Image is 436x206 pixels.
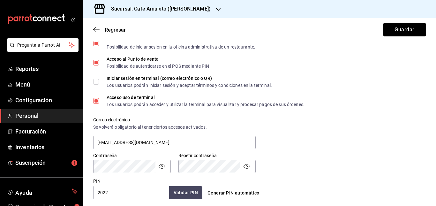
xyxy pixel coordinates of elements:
[15,65,78,73] span: Reportes
[15,80,78,89] span: Menú
[93,179,101,183] label: PIN
[15,127,78,136] span: Facturación
[15,111,78,120] span: Personal
[158,163,166,170] button: passwordField
[93,186,169,199] input: 3 a 6 dígitos
[205,187,262,199] button: Generar PIN automático
[15,96,78,104] span: Configuración
[93,118,256,122] label: Correo electrónico
[93,153,171,158] label: Contraseña
[93,27,126,33] button: Regresar
[383,23,426,36] button: Guardar
[107,45,255,49] div: Posibilidad de iniciar sesión en la oficina administrativa de un restaurante.
[4,46,79,53] a: Pregunta a Parrot AI
[107,102,304,107] div: Los usuarios podrán acceder y utilizar la terminal para visualizar y procesar pagos de sus órdenes.
[169,186,202,199] button: Validar PIN
[7,38,79,52] button: Pregunta a Parrot AI
[107,38,255,42] div: Administrador Web
[17,42,69,49] span: Pregunta a Parrot AI
[107,95,304,100] div: Acceso uso de terminal
[107,57,211,61] div: Acceso al Punto de venta
[243,163,251,170] button: passwordField
[107,64,211,68] div: Posibilidad de autenticarse en el POS mediante PIN.
[15,143,78,151] span: Inventarios
[105,27,126,33] span: Regresar
[15,188,69,195] span: Ayuda
[178,153,256,158] label: Repetir contraseña
[107,76,272,80] div: Iniciar sesión en terminal (correo electrónico o QR)
[93,124,256,131] div: Se volverá obligatorio al tener ciertos accesos activados.
[106,5,211,13] h3: Sucursal: Café Amuleto ([PERSON_NAME])
[107,83,272,88] div: Los usuarios podrán iniciar sesión y aceptar términos y condiciones en la terminal.
[70,17,75,22] button: open_drawer_menu
[15,158,78,167] span: Suscripción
